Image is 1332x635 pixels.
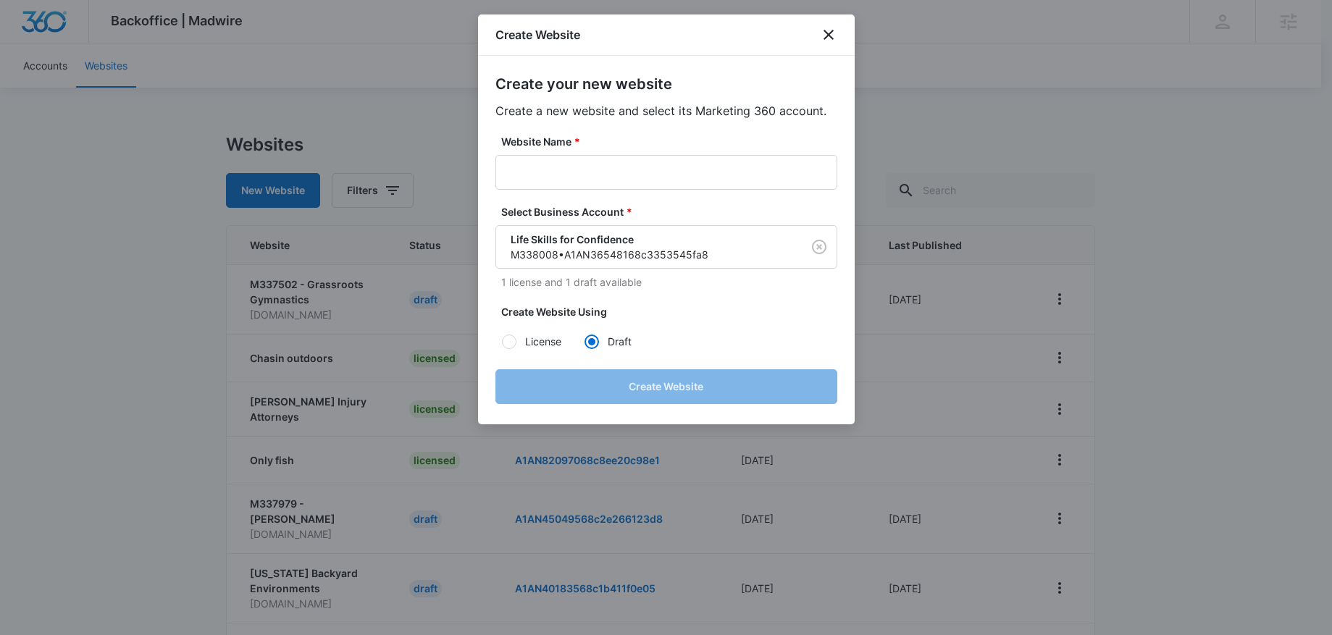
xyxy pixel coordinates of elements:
p: 1 license and 1 draft available [501,274,837,290]
label: Create Website Using [501,304,843,319]
p: Create a new website and select its Marketing 360 account. [495,102,837,119]
label: Select Business Account [501,204,843,219]
p: Life Skills for Confidence [511,232,782,247]
h1: Create Website [495,26,580,43]
h2: Create your new website [495,73,837,95]
label: Draft [584,334,666,349]
button: close [820,26,837,43]
label: License [501,334,584,349]
button: Clear [808,235,831,258]
label: Website Name [501,134,843,149]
